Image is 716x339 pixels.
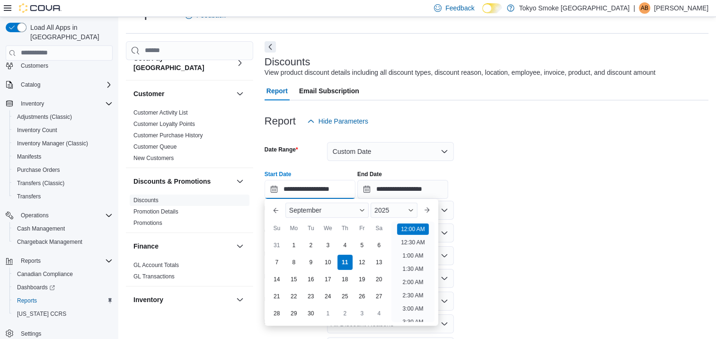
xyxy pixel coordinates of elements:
div: Button. Open the year selector. 2025 is currently selected. [371,203,417,218]
div: September, 2025 [268,237,388,322]
span: Load All Apps in [GEOGRAPHIC_DATA] [27,23,113,42]
div: day-3 [320,238,336,253]
a: GL Account Totals [133,262,179,268]
button: Inventory [133,295,232,304]
a: Transfers [13,191,44,202]
div: day-20 [371,272,387,287]
span: Purchase Orders [13,164,113,176]
img: Cova [19,3,62,13]
div: Sa [371,221,387,236]
a: [US_STATE] CCRS [13,308,70,320]
li: 3:00 AM [398,303,427,314]
div: day-29 [286,306,301,321]
div: day-11 [337,255,353,270]
span: Settings [21,330,41,338]
div: day-21 [269,289,284,304]
div: day-5 [354,238,370,253]
button: Finance [133,241,232,251]
span: [US_STATE] CCRS [17,310,66,318]
span: Canadian Compliance [17,270,73,278]
button: Cova Pay [GEOGRAPHIC_DATA] [133,54,232,72]
a: Customer Loyalty Points [133,121,195,127]
div: day-3 [354,306,370,321]
div: day-22 [286,289,301,304]
span: Reports [17,255,113,267]
span: Inventory Count [13,125,113,136]
div: Customer [126,107,253,168]
div: day-24 [320,289,336,304]
button: Discounts & Promotions [133,177,232,186]
h3: Finance [133,241,159,251]
span: Transfers (Classic) [13,178,113,189]
div: Button. Open the month selector. September is currently selected. [285,203,369,218]
button: Cash Management [9,222,116,235]
button: Previous Month [268,203,283,218]
h3: Report [265,116,296,127]
button: Reports [17,255,44,267]
input: Press the down key to enter a popover containing a calendar. Press the escape key to close the po... [265,180,355,199]
span: Customer Purchase History [133,132,203,139]
div: day-25 [337,289,353,304]
span: AB [641,2,648,14]
span: Promotion Details [133,208,178,215]
div: day-10 [320,255,336,270]
div: day-9 [303,255,318,270]
span: Catalog [17,79,113,90]
div: day-31 [269,238,284,253]
a: Transfers (Classic) [13,178,68,189]
div: day-1 [320,306,336,321]
span: Transfers [17,193,41,200]
button: Inventory [17,98,48,109]
button: Finance [234,241,246,252]
span: Dashboards [13,282,113,293]
button: Open list of options [441,229,448,237]
div: Su [269,221,284,236]
span: Adjustments (Classic) [13,111,113,123]
div: day-13 [371,255,387,270]
span: Manifests [17,153,41,161]
h3: Discounts & Promotions [133,177,211,186]
span: Chargeback Management [17,238,82,246]
a: Dashboards [13,282,59,293]
button: Operations [17,210,53,221]
button: Hide Parameters [303,112,372,131]
span: Inventory [21,100,44,107]
span: Report [266,81,288,100]
a: Promotions [133,220,162,226]
a: Cash Management [13,223,69,234]
input: Press the down key to open a popover containing a calendar. [357,180,448,199]
div: day-16 [303,272,318,287]
a: Customers [17,60,52,71]
li: 12:30 AM [397,237,429,248]
button: Cova Pay [GEOGRAPHIC_DATA] [234,57,246,69]
button: Discounts & Promotions [234,176,246,187]
div: Finance [126,259,253,286]
button: Open list of options [441,252,448,259]
label: End Date [357,170,382,178]
span: Purchase Orders [17,166,60,174]
span: Inventory [17,98,113,109]
div: day-23 [303,289,318,304]
span: Reports [21,257,41,265]
div: View product discount details including all discount types, discount reason, location, employee, ... [265,68,655,78]
button: Next [265,41,276,53]
a: Canadian Compliance [13,268,77,280]
li: 3:30 AM [398,316,427,328]
span: Inventory Manager (Classic) [13,138,113,149]
span: Transfers (Classic) [17,179,64,187]
div: Fr [354,221,370,236]
button: Next month [419,203,434,218]
span: Feedback [445,3,474,13]
span: Cash Management [13,223,113,234]
div: day-18 [337,272,353,287]
button: Transfers [9,190,116,203]
button: Reports [2,254,116,268]
a: Discounts [133,197,159,204]
span: Dark Mode [482,13,483,14]
span: Customers [21,62,48,70]
span: Cash Management [17,225,65,232]
button: Open list of options [441,297,448,305]
button: Inventory Count [9,124,116,137]
a: Customer Activity List [133,109,188,116]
